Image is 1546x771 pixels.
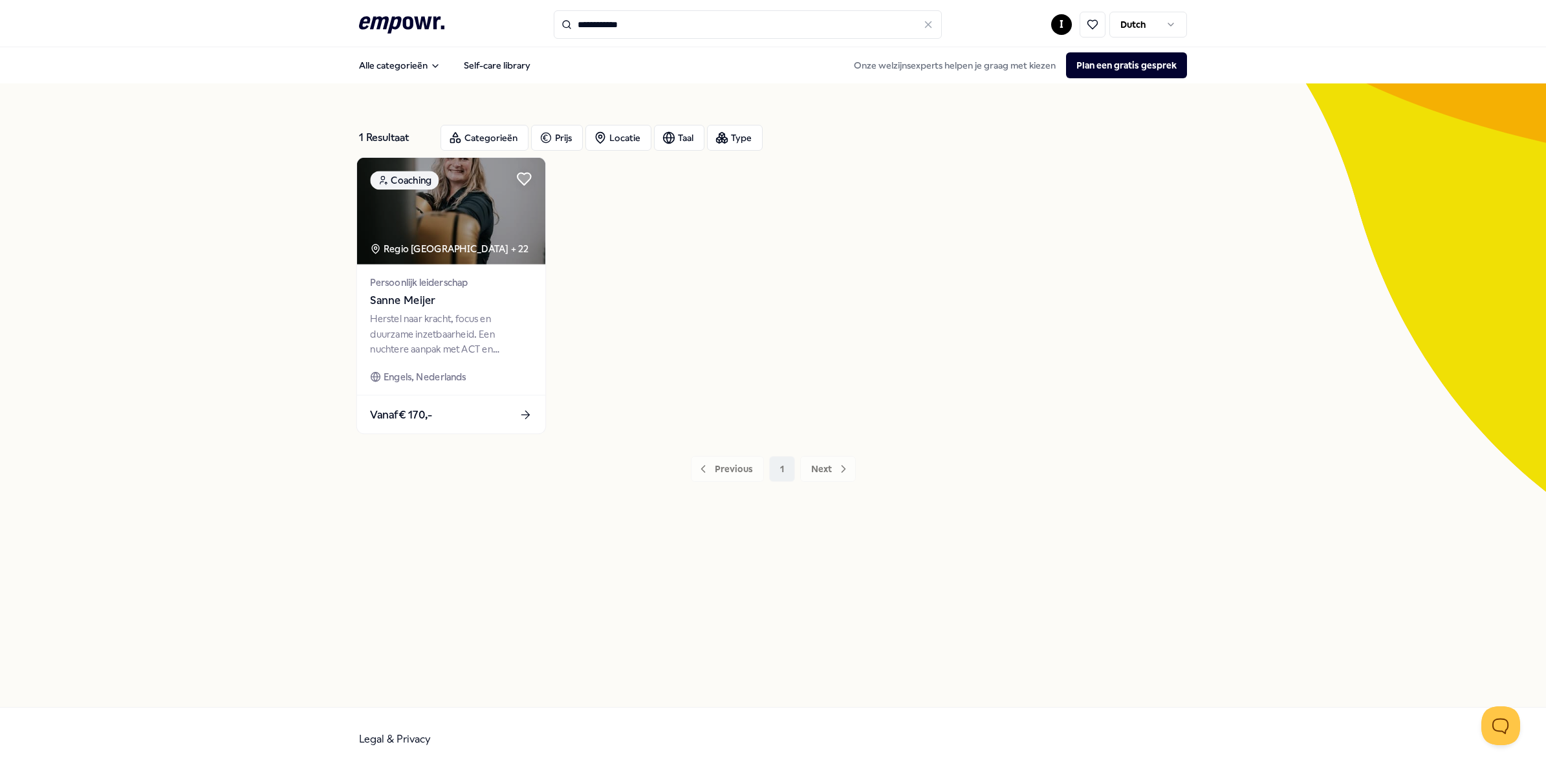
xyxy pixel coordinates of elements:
button: Alle categorieën [349,52,451,78]
a: Legal & Privacy [359,733,431,745]
iframe: Help Scout Beacon - Open [1481,706,1520,745]
div: Herstel naar kracht, focus en duurzame inzetbaarheid. Een nuchtere aanpak met ACT en kickboksen d... [370,312,532,356]
span: Vanaf € 170,- [370,406,432,423]
button: Prijs [531,125,583,151]
span: Engels, Nederlands [384,369,466,384]
div: Coaching [370,171,439,190]
a: Self-care library [453,52,541,78]
span: Persoonlijk leiderschap [370,275,532,290]
button: I [1051,14,1072,35]
div: 1 Resultaat [359,125,430,151]
img: package image [357,158,545,265]
button: Plan een gratis gesprek [1066,52,1187,78]
button: Locatie [585,125,651,151]
button: Type [707,125,763,151]
a: package imageCoachingRegio [GEOGRAPHIC_DATA] + 22Persoonlijk leiderschapSanne MeijerHerstel naar ... [356,157,547,435]
div: Regio [GEOGRAPHIC_DATA] + 22 [370,241,528,256]
button: Categorieën [441,125,528,151]
span: Sanne Meijer [370,292,532,309]
div: Onze welzijnsexperts helpen je graag met kiezen [844,52,1187,78]
button: Taal [654,125,704,151]
nav: Main [349,52,541,78]
input: Search for products, categories or subcategories [554,10,942,39]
